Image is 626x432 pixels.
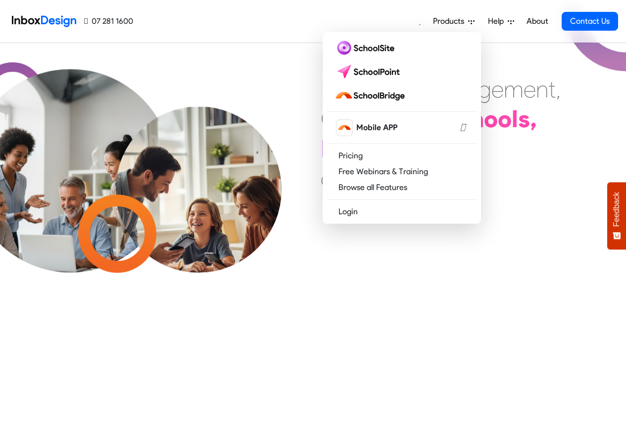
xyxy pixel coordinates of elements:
[518,104,530,134] div: s
[536,74,548,104] div: n
[84,15,133,27] a: 07 281 1600
[491,74,504,104] div: e
[524,11,551,31] a: About
[484,11,518,31] a: Help
[327,148,477,164] a: Pricing
[548,74,556,104] div: t
[323,32,481,224] div: Products
[498,104,512,134] div: o
[512,104,518,134] div: l
[562,12,618,31] a: Contact Us
[335,40,398,56] img: schoolsite logo
[335,64,404,80] img: schoolpoint logo
[504,74,524,104] div: m
[530,104,537,134] div: ,
[488,15,508,27] span: Help
[327,116,477,140] a: schoolbridge icon Mobile APP
[524,74,536,104] div: e
[556,74,561,104] div: ,
[335,88,409,103] img: schoolbridge logo
[95,106,302,314] img: parents_with_child.png
[356,122,397,134] span: Mobile APP
[607,182,626,249] button: Feedback - Show survey
[478,74,491,104] div: g
[321,163,334,193] div: a
[321,134,335,163] div: F
[327,204,477,220] a: Login
[321,45,561,193] div: Maximising Efficient & Engagement, Connecting Schools, Families, and Students.
[429,11,479,31] a: Products
[321,74,333,104] div: E
[321,45,340,74] div: M
[433,15,468,27] span: Products
[612,192,621,227] span: Feedback
[327,164,477,180] a: Free Webinars & Training
[337,120,352,136] img: schoolbridge icon
[321,104,338,134] div: C
[327,180,477,195] a: Browse all Features
[484,104,498,134] div: o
